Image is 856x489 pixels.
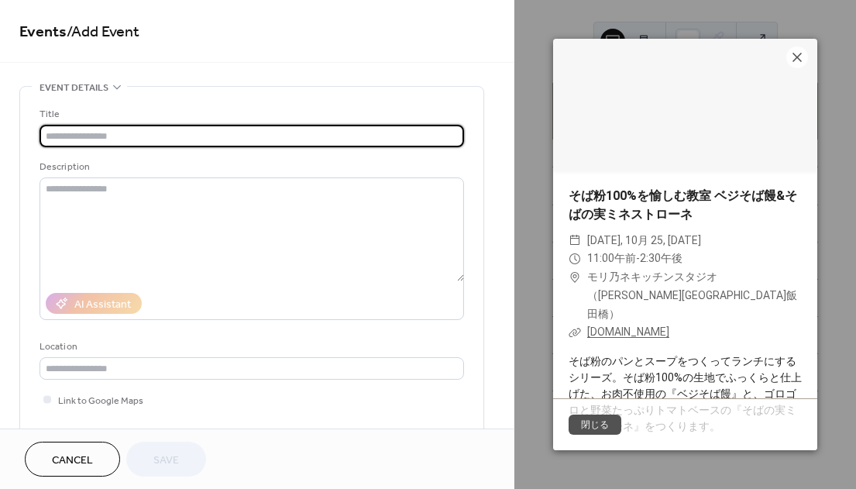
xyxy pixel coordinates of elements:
[553,353,817,435] div: そば粉のパンとスープをつくってランチにするシリーズ。そば粉100%の生地でふっくらと仕上げた、お肉不使用の『ベジそば饅』と、ゴロゴロと野菜たっぷりトマトベースの『そばの実ミネストローネ』をつくります。
[40,159,461,175] div: Description
[25,442,120,477] button: Cancel
[640,252,682,264] span: 2:30午後
[52,453,93,469] span: Cancel
[569,232,581,250] div: ​
[569,415,621,435] button: 閉じる
[587,232,701,250] span: [DATE], 10月 25, [DATE]
[569,250,581,268] div: ​
[569,323,581,342] div: ​
[40,339,461,355] div: Location
[636,252,640,264] span: -
[40,426,156,443] div: Event color
[587,268,802,323] span: モリ乃ネキッチンスタジオ（[PERSON_NAME][GEOGRAPHIC_DATA]飯田橋）
[67,17,139,47] span: / Add Event
[569,268,581,287] div: ​
[58,393,143,409] span: Link to Google Maps
[40,80,108,96] span: Event details
[587,325,669,338] a: [DOMAIN_NAME]
[40,106,461,122] div: Title
[19,17,67,47] a: Events
[587,252,636,264] span: 11:00午前
[569,188,797,222] a: そば粉100%を愉しむ教室 ベジそば饅&そばの実ミネストローネ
